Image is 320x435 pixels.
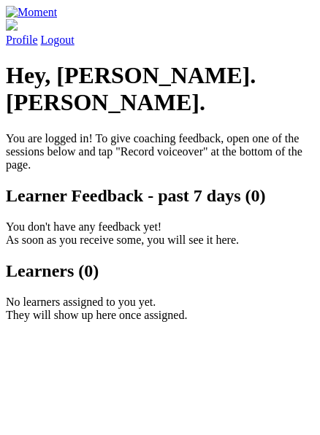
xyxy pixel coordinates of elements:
[41,34,75,46] a: Logout
[6,132,314,172] p: You are logged in! To give coaching feedback, open one of the sessions below and tap "Record voic...
[6,19,18,31] img: default_avatar-b4e2223d03051bc43aaaccfb402a43260a3f17acc7fafc1603fdf008d6cba3c9.png
[6,261,314,281] h2: Learners (0)
[6,62,314,116] h1: Hey, [PERSON_NAME].[PERSON_NAME].
[6,296,314,322] p: No learners assigned to you yet. They will show up here once assigned.
[6,6,57,19] img: Moment
[6,19,314,46] a: Profile
[6,186,314,206] h2: Learner Feedback - past 7 days (0)
[6,220,314,247] p: You don't have any feedback yet! As soon as you receive some, you will see it here.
